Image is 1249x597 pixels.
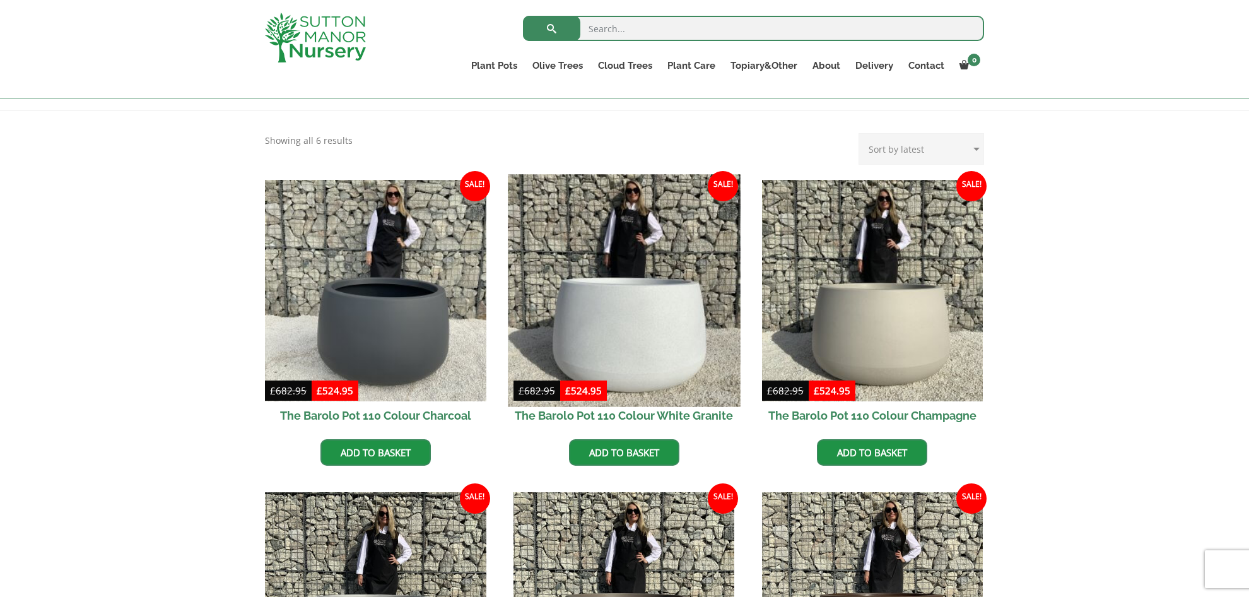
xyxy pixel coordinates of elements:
img: logo [265,13,366,62]
a: Cloud Trees [590,57,660,74]
a: Sale! The Barolo Pot 110 Colour Champagne [762,180,983,430]
bdi: 682.95 [519,384,555,397]
a: Plant Care [660,57,723,74]
bdi: 682.95 [270,384,307,397]
img: The Barolo Pot 110 Colour Charcoal [265,180,486,401]
a: Contact [901,57,952,74]
a: Plant Pots [464,57,525,74]
a: 0 [952,57,984,74]
bdi: 524.95 [565,384,602,397]
span: Sale! [956,483,987,514]
span: £ [519,384,524,397]
h2: The Barolo Pot 110 Colour Charcoal [265,401,486,430]
h2: The Barolo Pot 110 Colour Champagne [762,401,983,430]
span: Sale! [956,171,987,201]
a: Add to basket: “The Barolo Pot 110 Colour Champagne” [817,439,927,466]
span: 0 [968,54,980,66]
bdi: 682.95 [767,384,804,397]
span: £ [565,384,571,397]
span: £ [814,384,819,397]
a: Sale! The Barolo Pot 110 Colour Charcoal [265,180,486,430]
img: The Barolo Pot 110 Colour White Granite [508,174,740,406]
img: The Barolo Pot 110 Colour Champagne [762,180,983,401]
a: Olive Trees [525,57,590,74]
span: Sale! [708,171,738,201]
p: Showing all 6 results [265,133,353,148]
span: £ [317,384,322,397]
a: Topiary&Other [723,57,805,74]
span: Sale! [708,483,738,514]
input: Search... [523,16,984,41]
select: Shop order [859,133,984,165]
span: £ [270,384,276,397]
span: Sale! [460,171,490,201]
a: Add to basket: “The Barolo Pot 110 Colour Charcoal” [320,439,431,466]
bdi: 524.95 [317,384,353,397]
bdi: 524.95 [814,384,850,397]
a: About [805,57,848,74]
span: £ [767,384,773,397]
span: Sale! [460,483,490,514]
a: Add to basket: “The Barolo Pot 110 Colour White Granite” [569,439,679,466]
a: Sale! The Barolo Pot 110 Colour White Granite [513,180,735,430]
h2: The Barolo Pot 110 Colour White Granite [513,401,735,430]
a: Delivery [848,57,901,74]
